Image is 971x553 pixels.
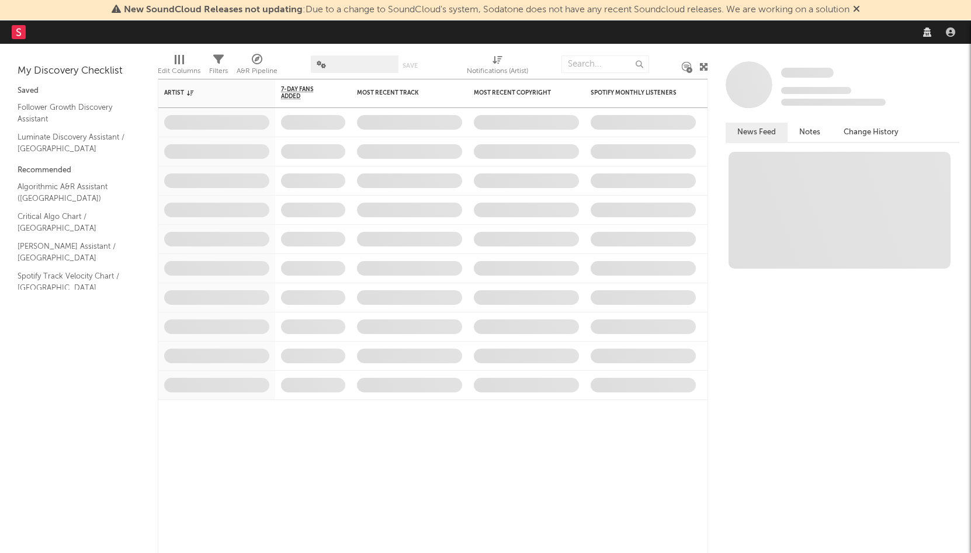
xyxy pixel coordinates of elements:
[18,64,140,78] div: My Discovery Checklist
[209,50,228,84] div: Filters
[788,123,832,142] button: Notes
[18,84,140,98] div: Saved
[781,87,851,94] span: Tracking Since: [DATE]
[591,89,678,96] div: Spotify Monthly Listeners
[209,64,228,78] div: Filters
[18,180,129,204] a: Algorithmic A&R Assistant ([GEOGRAPHIC_DATA])
[18,131,129,155] a: Luminate Discovery Assistant / [GEOGRAPHIC_DATA]
[18,240,129,264] a: [PERSON_NAME] Assistant / [GEOGRAPHIC_DATA]
[467,50,528,84] div: Notifications (Artist)
[781,68,834,78] span: Some Artist
[832,123,910,142] button: Change History
[18,164,140,178] div: Recommended
[124,5,849,15] span: : Due to a change to SoundCloud's system, Sodatone does not have any recent Soundcloud releases. ...
[357,89,445,96] div: Most Recent Track
[403,62,418,69] button: Save
[853,5,860,15] span: Dismiss
[18,270,129,294] a: Spotify Track Velocity Chart / [GEOGRAPHIC_DATA]
[474,89,561,96] div: Most Recent Copyright
[18,101,129,125] a: Follower Growth Discovery Assistant
[467,64,528,78] div: Notifications (Artist)
[158,50,200,84] div: Edit Columns
[18,210,129,234] a: Critical Algo Chart / [GEOGRAPHIC_DATA]
[158,64,200,78] div: Edit Columns
[124,5,303,15] span: New SoundCloud Releases not updating
[781,99,886,106] span: 0 fans last week
[237,50,278,84] div: A&R Pipeline
[237,64,278,78] div: A&R Pipeline
[561,55,649,73] input: Search...
[781,67,834,79] a: Some Artist
[726,123,788,142] button: News Feed
[164,89,252,96] div: Artist
[281,86,328,100] span: 7-Day Fans Added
